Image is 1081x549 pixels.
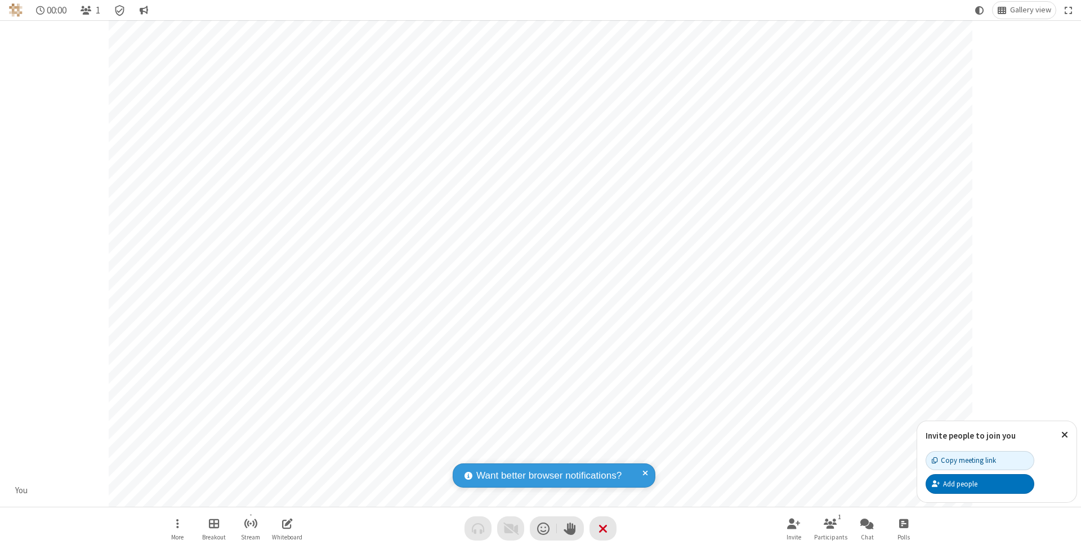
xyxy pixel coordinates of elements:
button: Close popover [1053,421,1076,449]
button: Send a reaction [530,516,557,541]
button: Raise hand [557,516,584,541]
span: Invite [787,534,801,541]
button: Invite participants (⌘+Shift+I) [777,512,811,544]
button: Copy meeting link [926,451,1034,470]
button: Open participant list [814,512,847,544]
button: Using system theme [971,2,989,19]
button: Manage Breakout Rooms [197,512,231,544]
div: You [11,484,32,497]
span: Gallery view [1010,6,1051,15]
div: 1 [835,512,845,522]
div: Timer [32,2,72,19]
span: Chat [861,534,874,541]
div: Meeting details Encryption enabled [109,2,131,19]
button: Open participant list [75,2,105,19]
button: Open poll [887,512,921,544]
div: Copy meeting link [932,455,996,466]
button: Fullscreen [1060,2,1077,19]
button: Change layout [993,2,1056,19]
span: 1 [96,5,100,16]
label: Invite people to join you [926,430,1016,441]
span: 00:00 [47,5,66,16]
span: Breakout [202,534,226,541]
img: QA Selenium DO NOT DELETE OR CHANGE [9,3,23,17]
button: End or leave meeting [589,516,617,541]
button: Add people [926,474,1034,493]
span: More [171,534,184,541]
span: Stream [241,534,260,541]
button: Conversation [135,2,153,19]
button: Audio problem - check your Internet connection or call by phone [464,516,492,541]
span: Polls [897,534,910,541]
span: Participants [814,534,847,541]
span: Want better browser notifications? [476,468,622,483]
button: Start streaming [234,512,267,544]
button: Open shared whiteboard [270,512,304,544]
button: Video [497,516,524,541]
button: Open chat [850,512,884,544]
button: Open menu [160,512,194,544]
span: Whiteboard [272,534,302,541]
